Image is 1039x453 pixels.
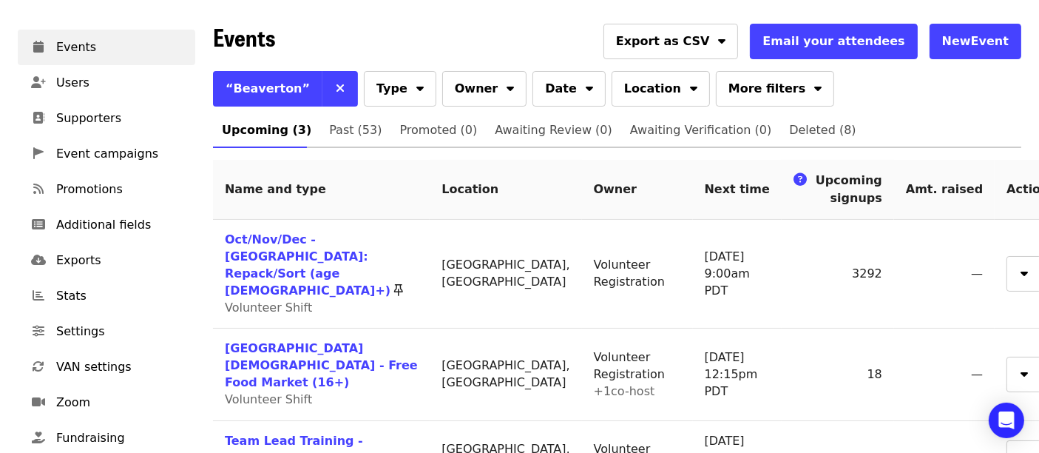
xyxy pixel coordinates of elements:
[906,266,983,283] div: —
[225,232,390,298] a: Oct/Nov/Dec - [GEOGRAPHIC_DATA]: Repack/Sort (age [DEMOGRAPHIC_DATA]+)
[442,71,527,107] button: Owner
[31,75,46,90] i: user-plus icon
[56,287,183,305] span: Stats
[495,120,612,141] span: Awaiting Review (0)
[391,113,487,148] a: Promoted (0)
[56,145,183,163] span: Event campaigns
[630,120,771,141] span: Awaiting Verification (0)
[32,218,45,232] i: list-alt icon
[582,329,693,421] td: Volunteer Registration
[18,65,195,101] a: Users
[693,160,782,220] th: Next time
[33,40,44,54] i: calendar icon
[213,19,275,54] span: Events
[33,111,44,125] i: address-book icon
[213,71,322,107] button: “Beaverton”
[621,113,780,148] a: Awaiting Verification (0)
[582,160,693,220] th: Owner
[33,360,44,374] i: sync icon
[18,101,195,136] a: Supporters
[18,278,195,314] a: Stats
[56,181,183,198] span: Promotions
[376,80,407,98] span: Type
[400,120,478,141] span: Promoted (0)
[906,366,983,383] div: —
[18,30,195,65] a: Events
[18,349,195,385] a: VAN settings
[793,266,882,283] div: 3292
[18,385,195,420] a: Zoom
[329,120,382,141] span: Past (53)
[56,429,183,447] span: Fundraising
[320,113,390,148] a: Past (53)
[1021,365,1028,379] i: sort-down icon
[56,74,183,92] span: Users
[441,358,569,392] div: [GEOGRAPHIC_DATA], [GEOGRAPHIC_DATA]
[793,172,807,188] i: question-circle icon
[716,71,834,107] button: More filters
[336,81,345,95] i: times icon
[750,24,917,59] button: Email your attendees
[586,79,593,93] i: sort-down icon
[32,431,45,445] i: hand-holding-heart icon
[532,71,606,107] button: Date
[507,79,514,93] i: sort-down icon
[603,24,739,59] button: Export as CSV
[906,182,983,196] span: Amt. raised
[18,207,195,243] a: Additional fields
[545,80,577,98] span: Date
[789,120,856,141] span: Deleted (8)
[31,253,46,267] i: cloud-download icon
[32,395,45,409] i: video icon
[225,341,418,389] a: [GEOGRAPHIC_DATA][DEMOGRAPHIC_DATA] - Free Food Market (16+)
[364,71,436,107] button: Type
[56,323,183,340] span: Settings
[394,283,403,298] i: thumbtack icon
[225,392,312,406] span: Volunteer Shift
[793,366,882,383] div: 18
[930,24,1021,59] button: NewEvent
[624,80,681,98] span: Location
[56,252,183,269] span: Exports
[33,147,44,161] i: pennant icon
[594,383,681,400] div: + 1 co-host
[582,220,693,329] td: Volunteer Registration
[728,80,805,98] span: More filters
[33,324,44,338] i: sliders-h icon
[816,173,882,205] span: Upcoming signups
[780,113,864,148] a: Deleted (8)
[33,289,44,303] i: chart-bar icon
[718,32,725,46] i: sort-down icon
[213,160,430,220] th: Name and type
[213,113,320,148] a: Upcoming (3)
[18,172,195,207] a: Promotions
[56,216,183,234] span: Additional fields
[225,301,312,315] span: Volunteer Shift
[690,79,697,93] i: sort-down icon
[693,329,782,421] td: [DATE] 12:15pm PDT
[18,136,195,172] a: Event campaigns
[430,160,581,220] th: Location
[989,403,1024,438] div: Open Intercom Messenger
[616,33,710,50] span: Export as CSV
[18,314,195,349] a: Settings
[56,38,183,56] span: Events
[1021,264,1028,278] i: sort-down icon
[693,220,782,329] td: [DATE] 9:00am PDT
[486,113,621,148] a: Awaiting Review (0)
[56,394,183,412] span: Zoom
[33,182,44,196] i: rss icon
[441,257,569,291] div: [GEOGRAPHIC_DATA], [GEOGRAPHIC_DATA]
[814,79,822,93] i: sort-down icon
[612,71,710,107] button: Location
[56,358,183,376] span: VAN settings
[222,120,311,141] span: Upcoming (3)
[56,110,183,127] span: Supporters
[416,79,424,93] i: sort-down icon
[18,243,195,278] a: Exports
[455,80,498,98] span: Owner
